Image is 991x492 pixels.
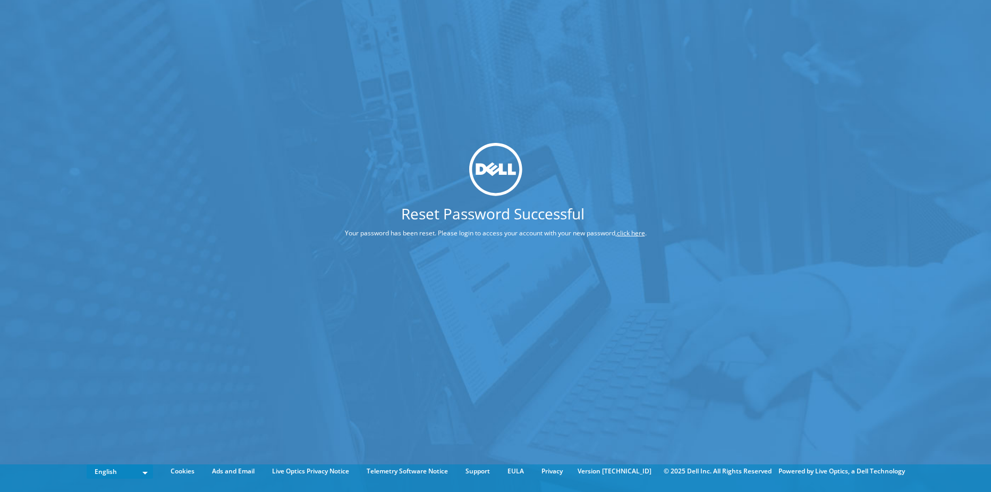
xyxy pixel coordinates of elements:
[305,227,687,239] p: Your password has been reset. Please login to access your account with your new password, .
[458,465,498,477] a: Support
[469,143,522,196] img: dell_svg_logo.svg
[617,228,645,237] a: click here
[533,465,571,477] a: Privacy
[572,465,657,477] li: Version [TECHNICAL_ID]
[778,465,905,477] li: Powered by Live Optics, a Dell Technology
[163,465,202,477] a: Cookies
[204,465,262,477] a: Ads and Email
[305,206,681,221] h1: Reset Password Successful
[264,465,357,477] a: Live Optics Privacy Notice
[499,465,532,477] a: EULA
[359,465,456,477] a: Telemetry Software Notice
[658,465,777,477] li: © 2025 Dell Inc. All Rights Reserved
